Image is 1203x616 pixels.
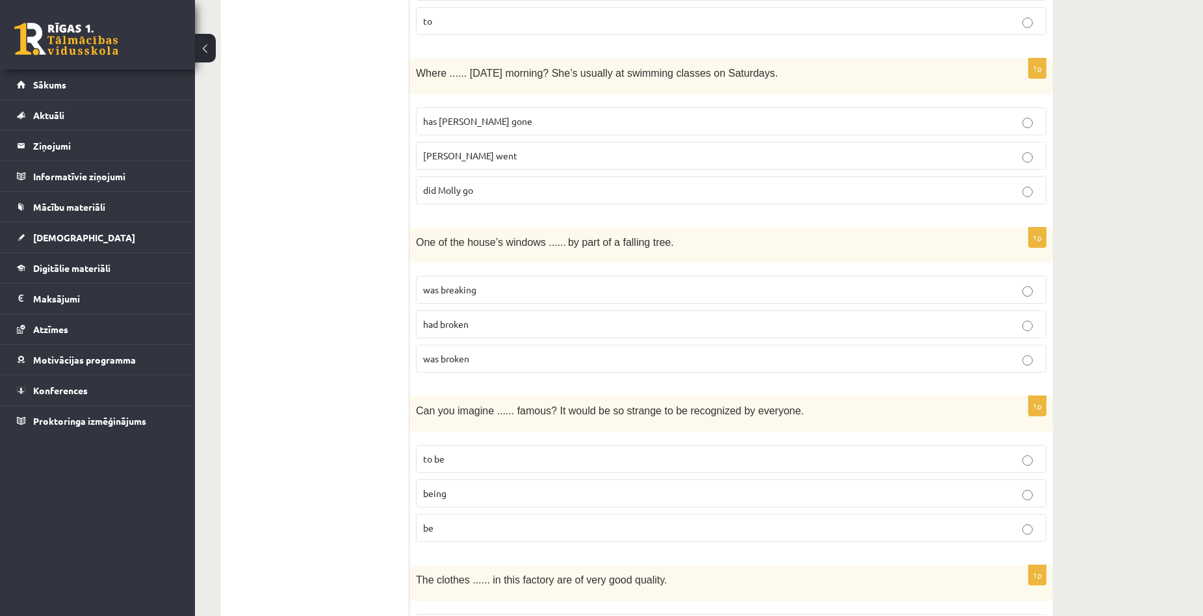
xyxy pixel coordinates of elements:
[423,453,445,464] span: to be
[33,262,110,274] span: Digitālie materiāli
[1022,455,1033,466] input: to be
[423,284,476,295] span: was breaking
[1028,395,1046,416] p: 1p
[17,161,179,191] a: Informatīvie ziņojumi
[17,131,179,161] a: Ziņojumi
[1022,118,1033,128] input: has [PERSON_NAME] gone
[17,253,179,283] a: Digitālie materiāli
[1022,321,1033,331] input: had broken
[33,161,179,191] legend: Informatīvie ziņojumi
[17,314,179,344] a: Atzīmes
[416,68,778,79] span: Where ...... [DATE] morning? She’s usually at swimming classes on Saturdays.
[423,318,469,330] span: had broken
[33,415,146,427] span: Proktoringa izmēģinājums
[1022,286,1033,297] input: was breaking
[423,150,517,161] span: [PERSON_NAME] went
[1028,227,1046,248] p: 1p
[17,345,179,375] a: Motivācijas programma
[17,222,179,252] a: [DEMOGRAPHIC_DATA]
[14,23,118,55] a: Rīgas 1. Tālmācības vidusskola
[17,100,179,130] a: Aktuāli
[1022,490,1033,500] input: being
[33,284,179,314] legend: Maksājumi
[33,323,68,335] span: Atzīmes
[33,79,66,90] span: Sākums
[33,109,64,121] span: Aktuāli
[1022,18,1033,28] input: to
[1022,355,1033,366] input: was broken
[1022,524,1033,535] input: be
[416,237,566,248] span: One of the house’s windows ......
[17,284,179,314] a: Maksājumi
[33,384,88,396] span: Konferences
[33,232,135,243] span: [DEMOGRAPHIC_DATA]
[423,487,446,499] span: being
[568,237,674,248] span: by part of a falling tree.
[416,405,804,416] span: Can you imagine ...... famous? It would be so strange to be recognized by everyone.
[423,115,532,127] span: has [PERSON_NAME] gone
[416,574,667,585] span: The clothes ...... in this factory are of very good quality.
[17,192,179,222] a: Mācību materiāli
[1022,187,1033,197] input: did Molly go
[1028,58,1046,79] p: 1p
[17,406,179,436] a: Proktoringa izmēģinājums
[1028,565,1046,585] p: 1p
[33,131,179,161] legend: Ziņojumi
[423,353,469,364] span: was broken
[423,522,433,533] span: be
[17,70,179,100] a: Sākums
[33,354,136,366] span: Motivācijas programma
[423,15,432,27] span: to
[423,184,473,196] span: did Molly go
[33,201,105,213] span: Mācību materiāli
[17,375,179,405] a: Konferences
[1022,152,1033,163] input: [PERSON_NAME] went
